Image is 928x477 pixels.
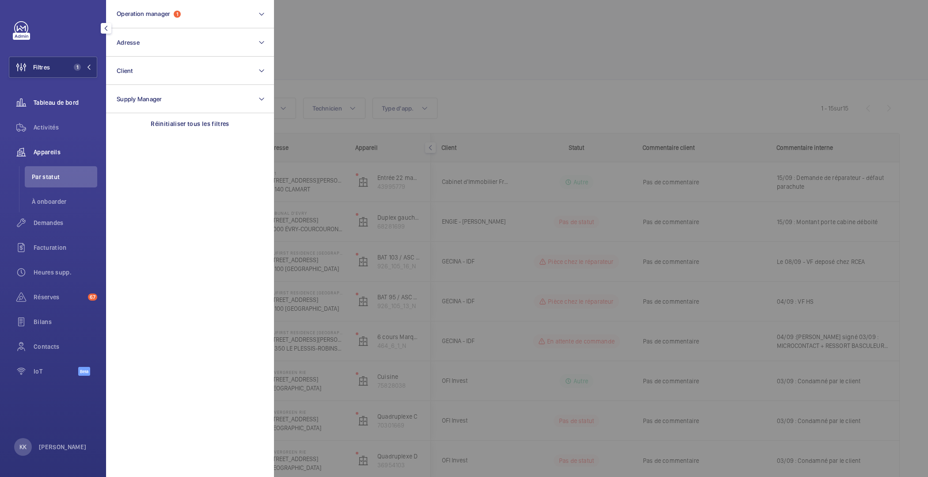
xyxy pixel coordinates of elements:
[32,172,97,181] span: Par statut
[88,294,97,301] span: 67
[34,98,97,107] span: Tableau de bord
[19,443,27,451] p: KK
[34,218,97,227] span: Demandes
[34,293,84,301] span: Réserves
[9,57,97,78] button: Filtres1
[34,123,97,132] span: Activités
[34,268,97,277] span: Heures supp.
[34,148,97,156] span: Appareils
[32,197,97,206] span: À onboarder
[74,64,81,71] span: 1
[39,443,87,451] p: [PERSON_NAME]
[34,367,78,376] span: IoT
[34,342,97,351] span: Contacts
[34,317,97,326] span: Bilans
[34,243,97,252] span: Facturation
[33,63,50,72] span: Filtres
[78,367,90,376] span: Beta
